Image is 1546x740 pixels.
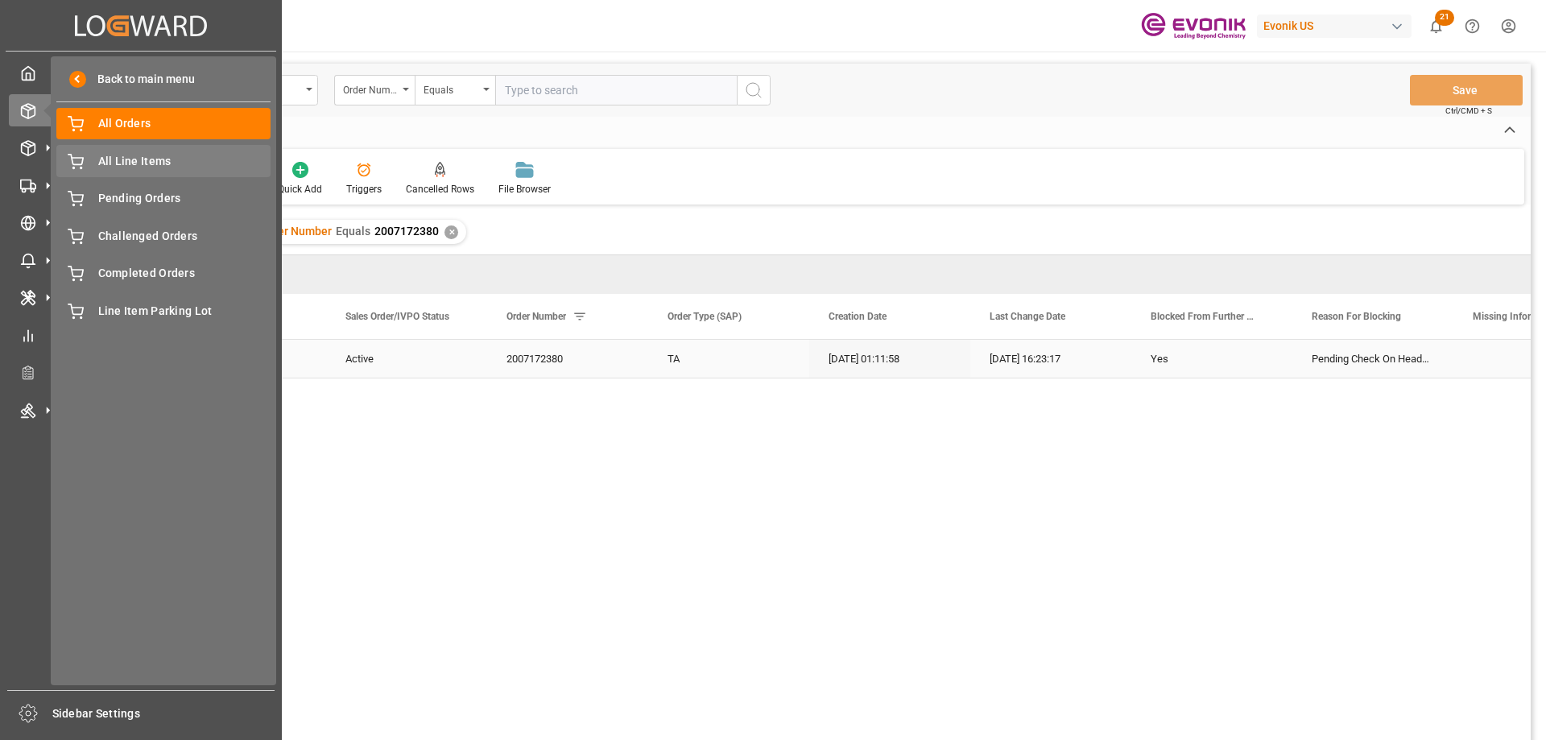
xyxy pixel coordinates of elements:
img: Evonik-brand-mark-Deep-Purple-RGB.jpeg_1700498283.jpeg [1141,12,1246,40]
span: Creation Date [829,311,887,322]
span: Equals [336,225,370,238]
span: 2007172380 [374,225,439,238]
span: Order Number [506,311,566,322]
div: Active [345,341,468,378]
div: [DATE] 01:11:58 [809,340,970,378]
div: Order Number [343,79,398,97]
a: Challenged Orders [56,220,271,251]
div: File Browser [498,182,551,196]
span: Sidebar Settings [52,705,275,722]
div: Triggers [346,182,382,196]
input: Type to search [495,75,737,105]
div: 2007172380 [487,340,648,378]
button: open menu [415,75,495,105]
div: Equals [424,79,478,97]
span: Challenged Orders [98,228,271,245]
button: Help Center [1454,8,1490,44]
div: Cancelled Rows [406,182,474,196]
span: Blocked From Further Processing [1151,311,1259,322]
span: Reason For Blocking [1312,311,1401,322]
div: Pending Check On Header Level, Special Transport Requirements Unchecked [1292,340,1453,378]
span: Order Type (SAP) [668,311,742,322]
div: [DATE] 16:23:17 [970,340,1131,378]
div: Quick Add [278,182,322,196]
span: Ctrl/CMD + S [1445,105,1492,117]
span: 21 [1435,10,1454,26]
div: Evonik US [1257,14,1412,38]
button: show 21 new notifications [1418,8,1454,44]
button: Save [1410,75,1523,105]
div: ✕ [444,225,458,239]
span: Back to main menu [86,71,195,88]
button: Evonik US [1257,10,1418,41]
span: All Line Items [98,153,271,170]
a: Line Item Parking Lot [56,295,271,326]
a: All Orders [56,108,271,139]
span: Order Number [259,225,332,238]
span: Completed Orders [98,265,271,282]
a: All Line Items [56,145,271,176]
span: Line Item Parking Lot [98,303,271,320]
a: My Reports [9,319,273,350]
a: Pending Orders [56,183,271,214]
button: search button [737,75,771,105]
a: Completed Orders [56,258,271,289]
a: My Cockpit [9,57,273,89]
div: Yes [1151,341,1273,378]
span: Last Change Date [990,311,1065,322]
span: All Orders [98,115,271,132]
span: Sales Order/IVPO Status [345,311,449,322]
div: TA [648,340,809,378]
button: open menu [334,75,415,105]
a: Transport Planner [9,357,273,388]
span: Pending Orders [98,190,271,207]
